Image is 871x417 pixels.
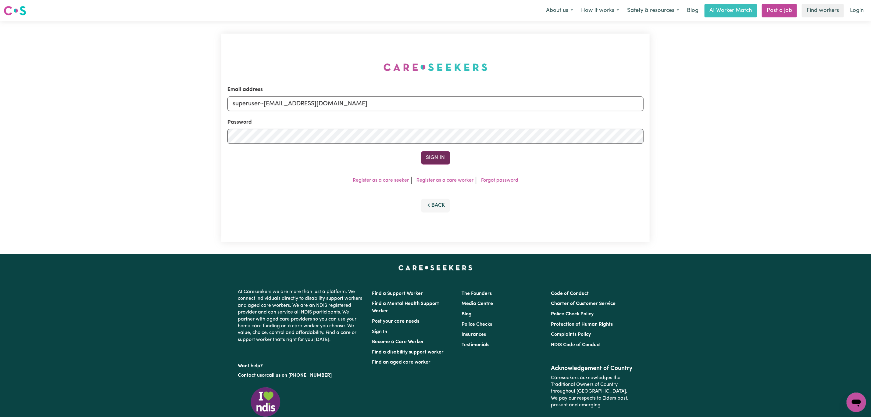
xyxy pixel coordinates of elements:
a: Blog [683,4,702,17]
p: or [238,370,365,381]
a: Police Check Policy [551,312,594,317]
button: Back [421,199,450,212]
a: Post a job [762,4,797,17]
label: Email address [227,86,263,94]
a: Charter of Customer Service [551,301,616,306]
p: Careseekers acknowledges the Traditional Owners of Country throughout [GEOGRAPHIC_DATA]. We pay o... [551,372,633,411]
a: Find an aged care worker [372,360,431,365]
a: Register as a care worker [416,178,473,183]
a: Sign In [372,329,387,334]
iframe: Button to launch messaging window, conversation in progress [847,393,866,412]
p: Want help? [238,360,365,369]
a: Post your care needs [372,319,419,324]
a: Police Checks [462,322,492,327]
a: Find a Support Worker [372,291,423,296]
a: Testimonials [462,343,489,347]
label: Password [227,118,252,126]
a: Code of Conduct [551,291,589,296]
button: Sign In [421,151,450,165]
img: Careseekers logo [4,5,26,16]
button: Safety & resources [623,4,683,17]
a: AI Worker Match [705,4,757,17]
a: Register as a care seeker [353,178,409,183]
a: The Founders [462,291,492,296]
a: Login [846,4,867,17]
button: About us [542,4,577,17]
input: Email address [227,96,644,111]
a: Protection of Human Rights [551,322,613,327]
a: Complaints Policy [551,332,591,337]
a: Careseekers logo [4,4,26,18]
a: Become a Care Worker [372,339,424,344]
a: call us on [PHONE_NUMBER] [267,373,332,378]
button: How it works [577,4,623,17]
a: Media Centre [462,301,493,306]
a: Blog [462,312,472,317]
a: Insurances [462,332,486,337]
a: Find workers [802,4,844,17]
a: Find a Mental Health Support Worker [372,301,439,314]
a: Careseekers home page [398,265,473,270]
h2: Acknowledgement of Country [551,365,633,372]
a: Find a disability support worker [372,350,444,355]
a: Contact us [238,373,262,378]
p: At Careseekers we are more than just a platform. We connect individuals directly to disability su... [238,286,365,346]
a: Forgot password [481,178,518,183]
a: NDIS Code of Conduct [551,343,601,347]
